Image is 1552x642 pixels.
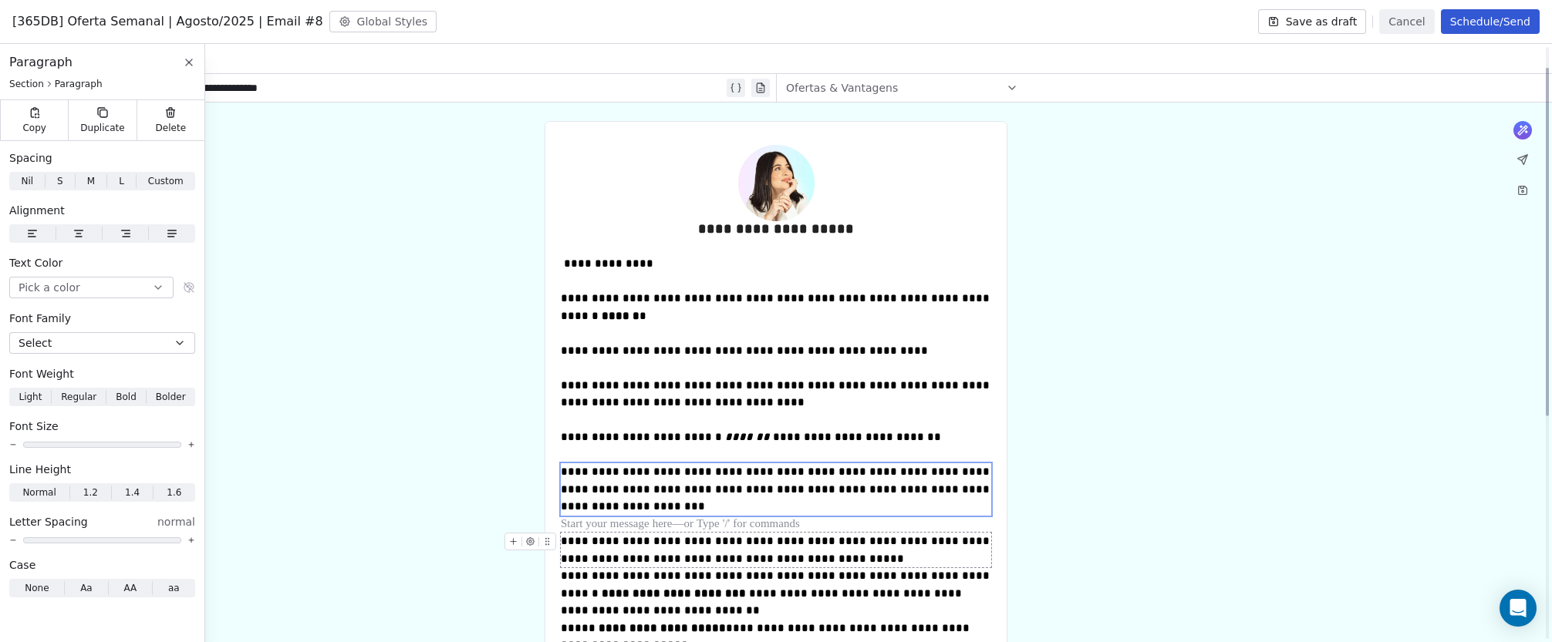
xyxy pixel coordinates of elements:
span: Nil [21,174,33,188]
span: Font Family [9,311,71,326]
span: Alignment [9,203,65,218]
span: Section [9,78,44,90]
span: L [119,174,124,188]
span: Normal [22,486,56,499]
span: Copy [22,122,46,134]
span: None [25,581,49,595]
button: Cancel [1379,9,1434,34]
button: Pick a color [9,277,174,298]
span: Regular [61,390,96,404]
span: M [87,174,95,188]
span: Aa [80,581,93,595]
span: Letter Spacing [9,514,88,529]
span: Bold [116,390,137,404]
span: Font Size [9,418,59,434]
span: AA [123,581,137,595]
span: 1.2 [83,486,98,499]
span: Custom [148,174,184,188]
span: 1.4 [125,486,140,499]
button: Schedule/Send [1441,9,1540,34]
span: Spacing [9,150,52,166]
span: normal [157,514,195,529]
span: aa [168,581,180,595]
span: Ofertas & Vantagens [786,80,898,96]
span: 1.6 [167,486,181,499]
button: Global Styles [329,11,437,32]
span: Select [19,335,52,351]
span: [365DB] Oferta Semanal | Agosto/2025 | Email #8 [12,12,323,31]
span: S [57,174,63,188]
span: Case [9,557,35,573]
span: Delete [156,122,187,134]
span: Paragraph [55,78,103,90]
span: Duplicate [80,122,124,134]
span: Paragraph [9,53,73,72]
span: Light [19,390,42,404]
span: Text Color [9,255,62,271]
span: Bolder [156,390,186,404]
span: Font Weight [9,366,74,382]
div: Open Intercom Messenger [1500,590,1537,627]
button: Save as draft [1258,9,1367,34]
span: Line Height [9,462,71,477]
